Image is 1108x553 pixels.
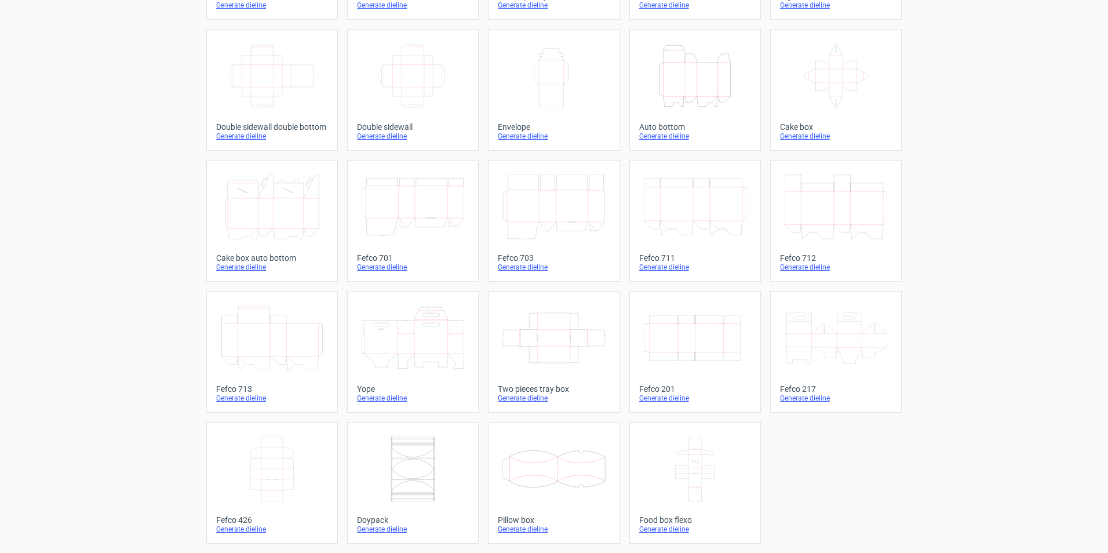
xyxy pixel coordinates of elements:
a: Double sidewall double bottomGenerate dieline [206,29,338,151]
div: Generate dieline [780,263,892,272]
a: Two pieces tray boxGenerate dieline [488,291,619,413]
div: Generate dieline [498,394,610,403]
div: Cake box [780,122,892,132]
div: Double sidewall [357,122,469,132]
div: Generate dieline [498,263,610,272]
a: Fefco 201Generate dieline [629,291,761,413]
a: Fefco 217Generate dieline [770,291,902,413]
div: Generate dieline [498,525,610,534]
div: Fefco 703 [498,253,610,263]
div: Generate dieline [216,132,328,141]
div: Generate dieline [639,1,751,10]
a: YopeGenerate dieline [347,291,479,413]
div: Generate dieline [639,132,751,141]
a: Fefco 712Generate dieline [770,160,902,282]
div: Generate dieline [639,525,751,534]
div: Generate dieline [216,394,328,403]
div: Generate dieline [639,394,751,403]
a: Fefco 426Generate dieline [206,422,338,544]
a: Food box flexoGenerate dieline [629,422,761,544]
div: Generate dieline [639,263,751,272]
div: Fefco 426 [216,515,328,525]
a: Cake box auto bottomGenerate dieline [206,160,338,282]
div: Generate dieline [498,1,610,10]
div: Doypack [357,515,469,525]
div: Generate dieline [780,132,892,141]
div: Fefco 713 [216,384,328,394]
a: EnvelopeGenerate dieline [488,29,619,151]
div: Generate dieline [357,1,469,10]
div: Food box flexo [639,515,751,525]
div: Generate dieline [357,525,469,534]
div: Two pieces tray box [498,384,610,394]
div: Pillow box [498,515,610,525]
div: Fefco 711 [639,253,751,263]
div: Cake box auto bottom [216,253,328,263]
div: Envelope [498,122,610,132]
div: Generate dieline [216,525,328,534]
a: Fefco 713Generate dieline [206,291,338,413]
div: Generate dieline [780,1,892,10]
div: Generate dieline [357,132,469,141]
div: Auto bottom [639,122,751,132]
div: Generate dieline [498,132,610,141]
a: Pillow boxGenerate dieline [488,422,619,544]
a: Double sidewallGenerate dieline [347,29,479,151]
div: Yope [357,384,469,394]
div: Generate dieline [357,263,469,272]
a: Auto bottomGenerate dieline [629,29,761,151]
div: Double sidewall double bottom [216,122,328,132]
div: Generate dieline [216,263,328,272]
div: Fefco 701 [357,253,469,263]
div: Fefco 201 [639,384,751,394]
div: Generate dieline [780,394,892,403]
a: Fefco 703Generate dieline [488,160,619,282]
a: DoypackGenerate dieline [347,422,479,544]
a: Fefco 711Generate dieline [629,160,761,282]
div: Generate dieline [357,394,469,403]
div: Fefco 712 [780,253,892,263]
a: Fefco 701Generate dieline [347,160,479,282]
div: Fefco 217 [780,384,892,394]
a: Cake boxGenerate dieline [770,29,902,151]
div: Generate dieline [216,1,328,10]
